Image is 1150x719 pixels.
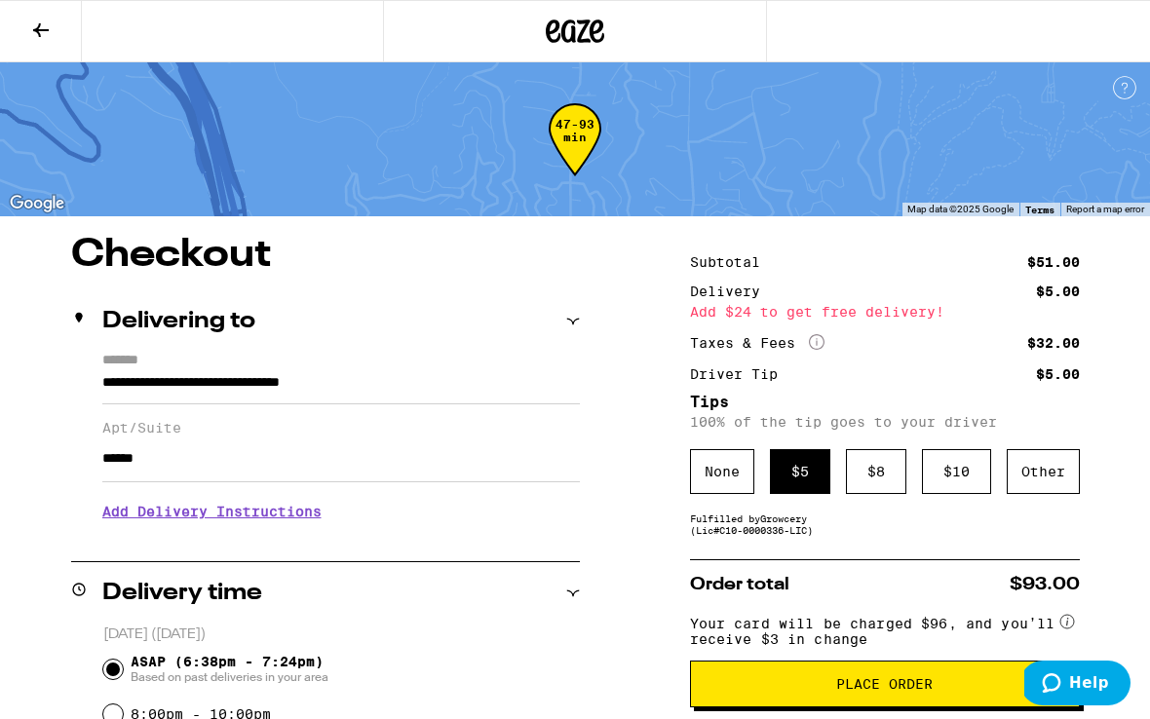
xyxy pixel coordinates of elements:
span: Map data ©2025 Google [907,204,1014,214]
div: Subtotal [690,255,774,269]
button: Place Order [690,661,1080,707]
h5: Tips [690,395,1080,410]
p: [DATE] ([DATE]) [103,625,580,644]
div: Taxes & Fees [690,334,824,352]
h2: Delivery time [102,582,262,605]
span: Order total [690,576,789,593]
h2: Delivering to [102,310,255,333]
label: Apt/Suite [102,420,580,435]
div: Delivery [690,284,774,298]
span: Your card will be charged $96, and you’ll receive $3 in change [690,609,1056,647]
div: $ 10 [922,449,991,494]
div: $5.00 [1036,284,1080,298]
h3: Add Delivery Instructions [102,489,580,534]
div: Driver Tip [690,367,791,381]
span: Based on past deliveries in your area [131,669,328,685]
div: Add $24 to get free delivery! [690,305,1080,319]
a: Report a map error [1066,204,1144,214]
h1: Checkout [71,236,580,275]
div: $32.00 [1027,336,1080,350]
div: Other [1007,449,1080,494]
p: 100% of the tip goes to your driver [690,414,1080,430]
img: Google [5,191,69,216]
p: We'll contact you at [PHONE_NUMBER] when we arrive [102,534,580,549]
div: 47-93 min [549,118,601,191]
div: $51.00 [1027,255,1080,269]
div: None [690,449,754,494]
div: Fulfilled by Growcery (Lic# C10-0000336-LIC ) [690,512,1080,536]
a: Open this area in Google Maps (opens a new window) [5,191,69,216]
span: Place Order [836,677,933,691]
div: $5.00 [1036,367,1080,381]
span: $93.00 [1010,576,1080,593]
div: $ 5 [770,449,830,494]
div: $ 8 [846,449,906,494]
a: Terms [1025,204,1054,215]
iframe: Opens a widget where you can find more information [1024,661,1131,709]
span: ASAP (6:38pm - 7:24pm) [131,654,328,685]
